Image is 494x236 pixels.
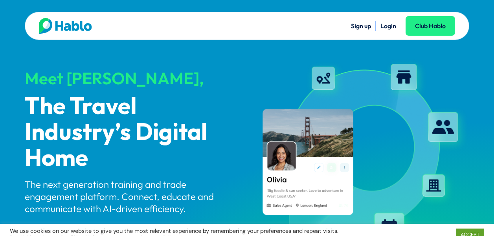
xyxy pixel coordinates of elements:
p: The next generation training and trade engagement platform. Connect, educate and communicate with... [25,178,241,215]
img: Hablo logo main 2 [39,18,92,34]
a: Login [380,22,396,30]
p: The Travel Industry’s Digital Home [25,94,241,172]
div: Meet [PERSON_NAME], [25,69,241,87]
a: Sign up [351,22,371,30]
a: Club Hablo [406,16,455,36]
